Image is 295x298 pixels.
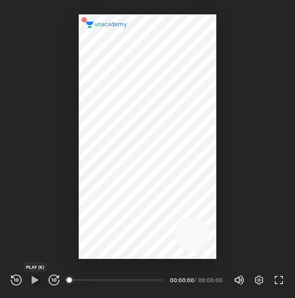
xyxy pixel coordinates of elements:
[86,22,127,28] img: logo.2a7e12a2.svg
[170,277,192,283] div: 00:00:00
[24,263,46,271] div: PLAY (K)
[198,277,223,283] div: 00:00:00
[194,277,197,283] div: /
[79,14,89,25] img: wMgqJGBwKWe8AAAAABJRU5ErkJggg==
